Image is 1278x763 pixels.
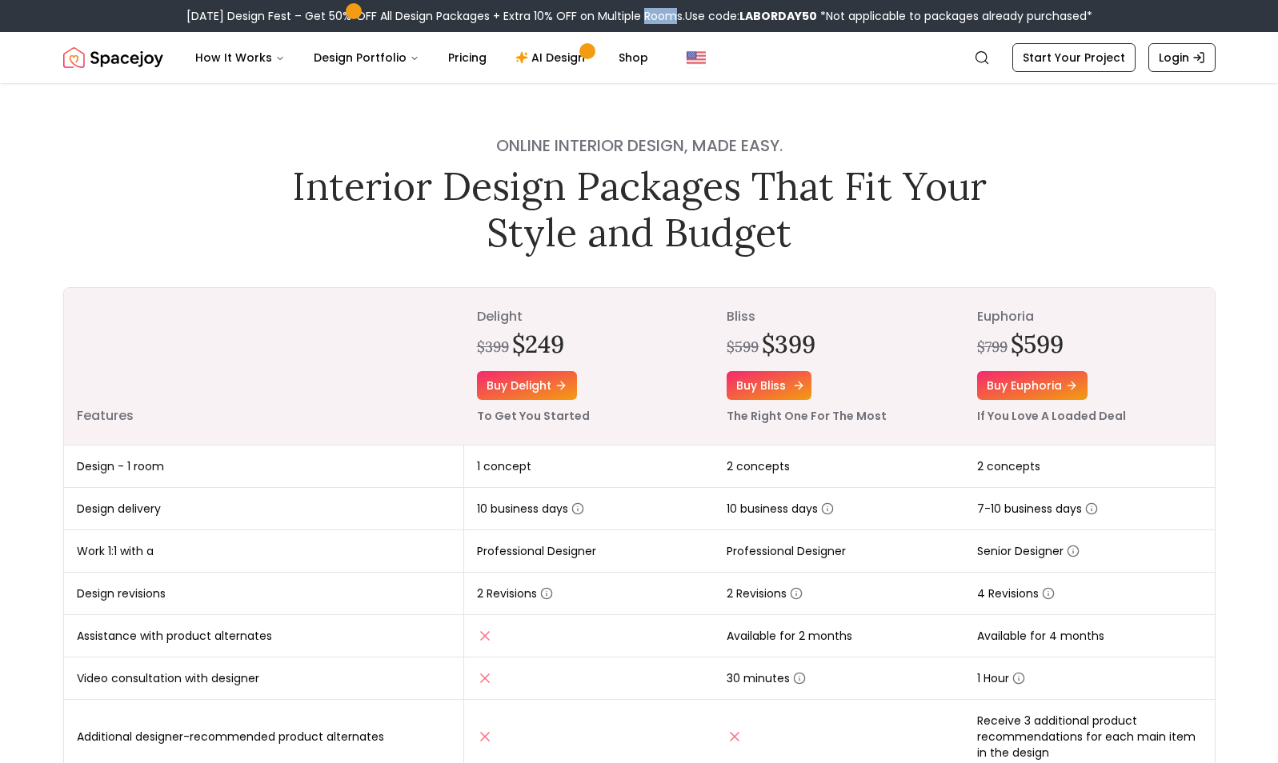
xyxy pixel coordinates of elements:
[727,336,759,358] div: $599
[977,307,1202,326] p: euphoria
[64,445,464,488] td: Design - 1 room
[727,458,790,474] span: 2 concepts
[685,8,817,24] span: Use code:
[63,42,163,74] img: Spacejoy Logo
[186,8,1092,24] div: [DATE] Design Fest – Get 50% OFF All Design Packages + Extra 10% OFF on Multiple Rooms.
[727,371,811,400] a: Buy bliss
[63,42,163,74] a: Spacejoy
[182,42,298,74] button: How It Works
[977,458,1040,474] span: 2 concepts
[477,585,553,601] span: 2 Revisions
[435,42,499,74] a: Pricing
[727,670,806,686] span: 30 minutes
[1011,330,1064,358] h2: $599
[477,371,577,400] a: Buy delight
[512,330,564,358] h2: $249
[64,488,464,530] td: Design delivery
[477,307,702,326] p: delight
[977,336,1008,358] div: $799
[977,670,1025,686] span: 1 Hour
[727,307,951,326] p: bliss
[762,330,815,358] h2: $399
[301,42,432,74] button: Design Portfolio
[64,530,464,573] td: Work 1:1 with a
[281,163,998,255] h1: Interior Design Packages That Fit Your Style and Budget
[64,615,464,657] td: Assistance with product alternates
[964,615,1215,657] td: Available for 4 months
[727,585,803,601] span: 2 Revisions
[477,501,584,517] span: 10 business days
[977,543,1080,559] span: Senior Designer
[281,134,998,157] h4: Online interior design, made easy.
[977,371,1088,400] a: Buy euphoria
[64,573,464,615] td: Design revisions
[606,42,661,74] a: Shop
[64,288,464,445] th: Features
[63,32,1216,83] nav: Global
[714,615,964,657] td: Available for 2 months
[817,8,1092,24] span: *Not applicable to packages already purchased*
[727,501,834,517] span: 10 business days
[977,408,1126,424] small: If You Love A Loaded Deal
[477,408,590,424] small: To Get You Started
[503,42,603,74] a: AI Design
[1012,43,1136,72] a: Start Your Project
[739,8,817,24] b: LABORDAY50
[64,657,464,700] td: Video consultation with designer
[977,501,1098,517] span: 7-10 business days
[477,543,596,559] span: Professional Designer
[687,48,706,67] img: United States
[727,543,846,559] span: Professional Designer
[727,408,887,424] small: The Right One For The Most
[477,458,531,474] span: 1 concept
[182,42,661,74] nav: Main
[477,336,509,358] div: $399
[977,585,1055,601] span: 4 Revisions
[1148,43,1216,72] a: Login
